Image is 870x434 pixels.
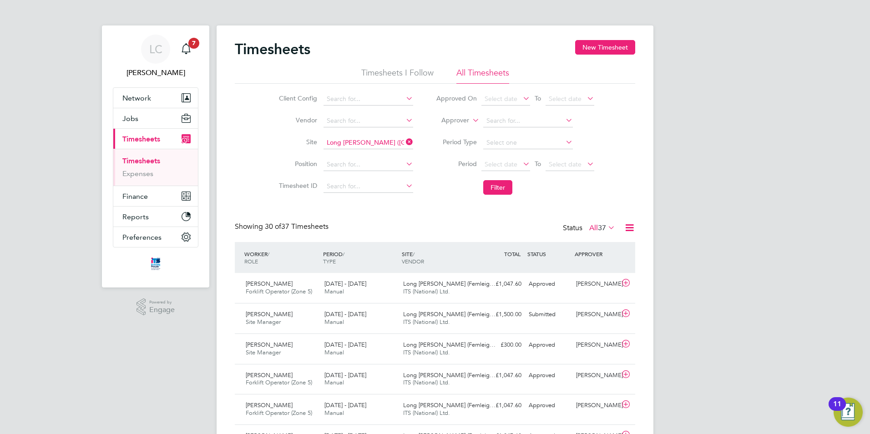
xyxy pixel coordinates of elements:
span: To [532,92,544,104]
button: Jobs [113,108,198,128]
span: ITS (National) Ltd. [403,318,450,326]
div: [PERSON_NAME] [572,368,620,383]
span: Forklift Operator (Zone 5) [246,378,312,386]
span: Manual [324,318,344,326]
div: Approved [525,368,572,383]
div: Submitted [525,307,572,322]
span: [DATE] - [DATE] [324,401,366,409]
span: Manual [324,288,344,295]
a: LC[PERSON_NAME] [113,35,198,78]
input: Search for... [324,93,413,106]
button: Open Resource Center, 11 new notifications [834,398,863,427]
div: 11 [833,404,841,416]
span: TOTAL [504,250,521,257]
span: Finance [122,192,148,201]
a: Powered byEngage [137,298,175,316]
a: Go to home page [113,257,198,271]
label: All [589,223,615,232]
div: Timesheets [113,149,198,186]
button: Timesheets [113,129,198,149]
span: 7 [188,38,199,49]
div: STATUS [525,246,572,262]
span: Reports [122,212,149,221]
span: Network [122,94,151,102]
span: ITS (National) Ltd. [403,288,450,295]
label: Vendor [276,116,317,124]
span: Long [PERSON_NAME] (Fernleig… [403,401,496,409]
span: Manual [324,409,344,417]
span: Manual [324,378,344,386]
span: ITS (National) Ltd. [403,378,450,386]
span: Powered by [149,298,175,306]
label: Period [436,160,477,168]
span: / [343,250,344,257]
div: [PERSON_NAME] [572,338,620,353]
li: All Timesheets [456,67,509,84]
img: itsconstruction-logo-retina.png [149,257,162,271]
span: / [413,250,415,257]
span: Long [PERSON_NAME] (Fernleig… [403,280,496,288]
span: 37 [598,223,606,232]
input: Search for... [483,115,573,127]
div: £300.00 [478,338,525,353]
span: VENDOR [402,257,424,265]
span: Long [PERSON_NAME] (Fernleig… [403,341,496,348]
span: Manual [324,348,344,356]
span: [PERSON_NAME] [246,401,293,409]
label: Approver [428,116,469,125]
div: Showing [235,222,330,232]
span: Select date [549,95,582,103]
label: Site [276,138,317,146]
label: Client Config [276,94,317,102]
span: [DATE] - [DATE] [324,341,366,348]
div: PERIOD [321,246,400,269]
span: ITS (National) Ltd. [403,348,450,356]
span: Forklift Operator (Zone 5) [246,288,312,295]
input: Search for... [324,115,413,127]
button: Network [113,88,198,108]
span: Select date [485,160,517,168]
span: Select date [485,95,517,103]
button: Reports [113,207,198,227]
li: Timesheets I Follow [361,67,434,84]
a: Expenses [122,169,153,178]
div: [PERSON_NAME] [572,398,620,413]
label: Approved On [436,94,477,102]
div: WORKER [242,246,321,269]
input: Search for... [324,136,413,149]
div: APPROVER [572,246,620,262]
label: Position [276,160,317,168]
label: Timesheet ID [276,182,317,190]
input: Select one [483,136,573,149]
div: £1,500.00 [478,307,525,322]
div: Approved [525,277,572,292]
span: Select date [549,160,582,168]
span: [PERSON_NAME] [246,280,293,288]
span: [PERSON_NAME] [246,341,293,348]
span: 30 of [265,222,281,231]
span: Preferences [122,233,162,242]
span: [DATE] - [DATE] [324,310,366,318]
span: To [532,158,544,170]
span: [DATE] - [DATE] [324,280,366,288]
nav: Main navigation [102,25,209,288]
a: Timesheets [122,156,160,165]
div: Approved [525,398,572,413]
div: Approved [525,338,572,353]
span: / [268,250,269,257]
span: [PERSON_NAME] [246,310,293,318]
a: 7 [177,35,195,64]
div: SITE [400,246,478,269]
button: Preferences [113,227,198,247]
span: Long [PERSON_NAME] (Fernleig… [403,371,496,379]
span: 37 Timesheets [265,222,329,231]
span: Engage [149,306,175,314]
span: TYPE [323,257,336,265]
input: Search for... [324,158,413,171]
span: Site Manager [246,318,281,326]
div: Status [563,222,617,235]
span: Long [PERSON_NAME] (Fernleig… [403,310,496,318]
span: ROLE [244,257,258,265]
div: £1,047.60 [478,398,525,413]
input: Search for... [324,180,413,193]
